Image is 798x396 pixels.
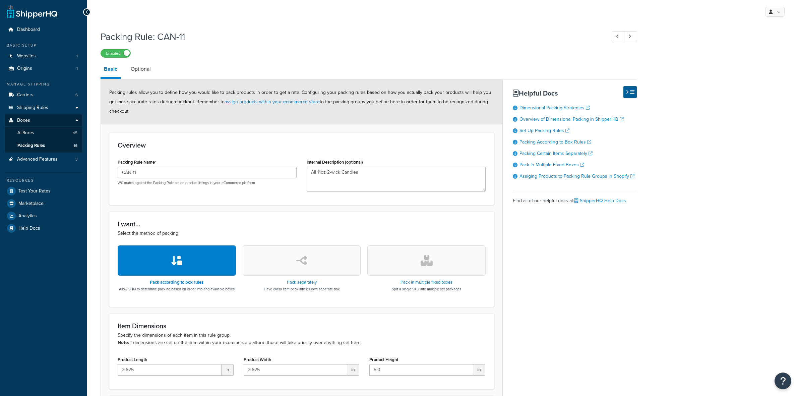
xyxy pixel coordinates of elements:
div: Find all of our helpful docs at: [513,191,637,206]
a: Marketplace [5,197,82,210]
div: Basic Setup [5,43,82,48]
a: Help Docs [5,222,82,234]
p: Allow SHQ to determine packing based on order info and available boxes [119,286,235,292]
h3: Pack according to box rules [119,280,235,285]
span: 6 [75,92,78,98]
span: 45 [73,130,77,136]
a: Analytics [5,210,82,222]
a: Carriers6 [5,89,82,101]
span: Dashboard [17,27,40,33]
a: Optional [127,61,154,77]
span: Carriers [17,92,34,98]
a: Websites1 [5,50,82,62]
p: Select the method of packing [118,230,486,237]
label: Enabled [101,49,130,57]
p: Split a single SKU into multiple set packages [392,286,461,292]
a: Origins1 [5,62,82,75]
span: Origins [17,66,32,71]
h3: Pack in multiple fixed boxes [392,280,461,285]
h3: Pack separately [264,280,340,285]
span: Packing Rules [17,143,45,149]
div: Manage Shipping [5,81,82,87]
span: Packing rules allow you to define how you would like to pack products in order to get a rate. Con... [109,89,491,115]
label: Internal Description (optional) [307,160,363,165]
span: in [473,364,485,376]
h3: Item Dimensions [118,322,486,330]
a: Dimensional Packing Strategies [519,104,590,111]
span: 16 [73,143,77,149]
span: 3 [75,157,78,162]
span: 1 [76,66,78,71]
a: Boxes [5,114,82,127]
li: Websites [5,50,82,62]
button: Hide Help Docs [623,86,637,98]
li: Packing Rules [5,139,82,152]
a: Basic [101,61,121,79]
p: Specify the dimensions of each item in this rule group. If dimensions are set on the item within ... [118,332,486,346]
label: Product Height [369,357,398,362]
a: Next Record [624,31,637,42]
h3: Overview [118,142,486,149]
textarea: All 11oz 2-wick Candles [307,167,486,191]
span: Help Docs [18,226,40,231]
li: Advanced Features [5,153,82,166]
h3: Helpful Docs [513,90,637,97]
label: Product Length [118,357,147,362]
a: Packing According to Box Rules [519,138,591,146]
p: Have every item pack into it's own separate box [264,286,340,292]
span: Websites [17,53,36,59]
label: Packing Rule Name [118,160,157,165]
a: ShipperHQ Help Docs [574,197,626,204]
div: Resources [5,178,82,183]
p: Will match against the Packing Rule set on product listings in your eCommerce platform [118,180,297,185]
a: Packing Certain Items Separately [519,150,593,157]
span: 1 [76,53,78,59]
label: Product Width [244,357,271,362]
span: in [222,364,234,376]
a: Packing Rules16 [5,139,82,152]
span: Marketplace [18,201,44,207]
span: All Boxes [17,130,34,136]
a: Assiging Products to Packing Rule Groups in Shopify [519,173,634,180]
a: Previous Record [612,31,625,42]
span: Boxes [17,118,30,123]
span: Analytics [18,213,37,219]
a: Shipping Rules [5,102,82,114]
li: Origins [5,62,82,75]
a: Set Up Packing Rules [519,127,569,134]
h3: I want... [118,220,486,228]
li: Carriers [5,89,82,101]
a: assign products within your ecommerce store [225,98,320,105]
a: Test Your Rates [5,185,82,197]
button: Open Resource Center [775,373,791,389]
a: Advanced Features3 [5,153,82,166]
a: Overview of Dimensional Packing in ShipperHQ [519,116,624,123]
span: Advanced Features [17,157,58,162]
a: AllBoxes45 [5,127,82,139]
li: Boxes [5,114,82,153]
b: Note: [118,339,129,346]
a: Pack in Multiple Fixed Boxes [519,161,584,168]
h1: Packing Rule: CAN-11 [101,30,599,43]
span: Test Your Rates [18,188,51,194]
span: Shipping Rules [17,105,48,111]
span: in [347,364,359,376]
a: Dashboard [5,23,82,36]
